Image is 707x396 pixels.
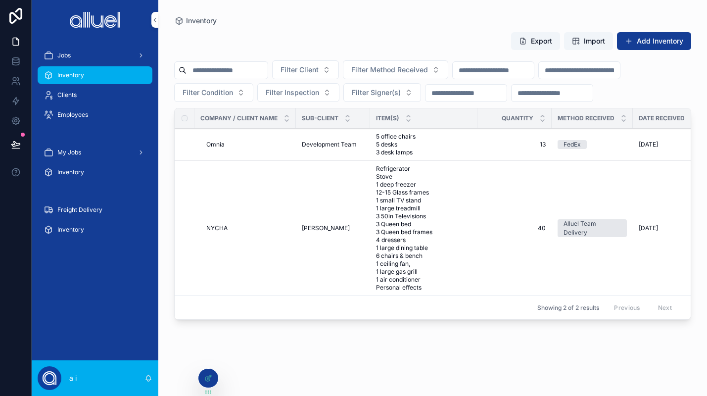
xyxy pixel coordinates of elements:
a: 5 office chairs 5 desks 3 desk lamps [376,133,471,156]
button: Add Inventory [617,32,691,50]
span: Clients [57,91,77,99]
a: Inventory [38,163,152,181]
span: Method Received [558,114,614,122]
p: a i [69,373,77,383]
div: scrollable content [32,40,158,251]
span: Inventory [186,16,217,26]
span: Sub-client [302,114,338,122]
a: Clients [38,86,152,104]
a: [DATE] [639,224,701,232]
a: Freight Delivery [38,201,152,219]
button: Select Button [343,60,448,79]
a: Jobs [38,47,152,64]
a: Inventory [174,16,217,26]
a: 13 [483,141,546,148]
span: NYCHA [206,224,228,232]
span: Filter Inspection [266,88,319,98]
a: NYCHA [206,224,290,232]
div: FedEx [564,140,581,149]
span: [DATE] [639,224,658,232]
a: Inventory [38,221,152,239]
button: Select Button [343,83,421,102]
span: Freight Delivery [57,206,102,214]
a: Development Team [302,141,364,148]
a: My Jobs [38,144,152,161]
span: Company / Client Name [200,114,278,122]
a: [DATE] [639,141,701,148]
span: Filter Client [281,65,319,75]
a: FedEx [558,140,627,149]
button: Export [511,32,560,50]
span: Omnia [206,141,225,148]
a: 40 [483,224,546,232]
span: Employees [57,111,88,119]
span: Showing 2 of 2 results [537,304,599,312]
a: Refrigerator Stove 1 deep freezer 12-15 Glass frames 1 small TV stand 1 large treadmill 3 50in Te... [376,165,471,292]
span: Filter Signer(s) [352,88,401,98]
button: Select Button [174,83,253,102]
span: Inventory [57,226,84,234]
a: Alluel Team Delivery [558,219,627,237]
span: Jobs [57,51,71,59]
span: Development Team [302,141,357,148]
div: Alluel Team Delivery [564,219,621,237]
span: Date Received [639,114,685,122]
a: Employees [38,106,152,124]
span: Quantity [502,114,533,122]
span: Filter Condition [183,88,233,98]
span: Inventory [57,71,84,79]
button: Import [564,32,613,50]
span: Inventory [57,168,84,176]
span: [PERSON_NAME] [302,224,350,232]
span: [DATE] [639,141,658,148]
span: My Jobs [57,148,81,156]
span: Import [584,36,605,46]
img: App logo [70,12,120,28]
button: Select Button [272,60,339,79]
span: Filter Method Received [351,65,428,75]
a: [PERSON_NAME] [302,224,364,232]
span: Item(s) [376,114,399,122]
a: Inventory [38,66,152,84]
button: Select Button [257,83,339,102]
a: Omnia [206,141,290,148]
